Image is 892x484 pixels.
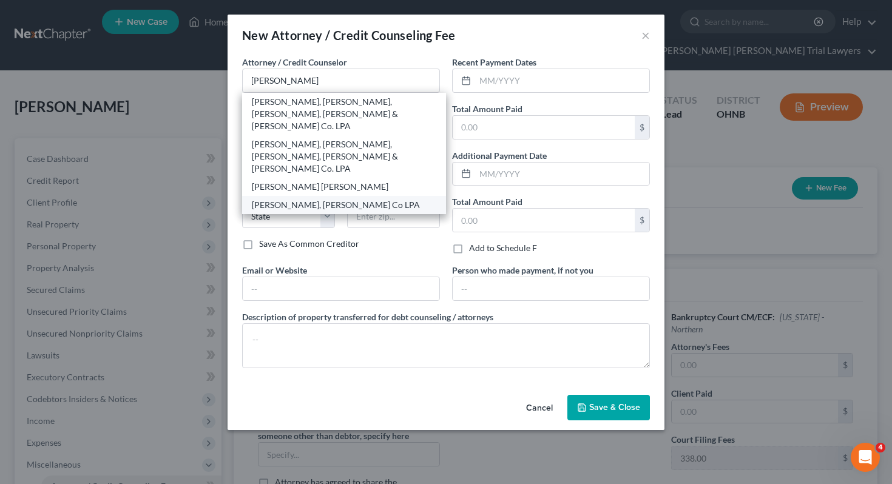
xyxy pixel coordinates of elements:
input: -- [243,277,439,300]
button: Cancel [516,396,563,420]
label: Description of property transferred for debt counseling / attorneys [242,311,493,323]
input: MM/YYYY [475,163,649,186]
input: Search creditor by name... [242,69,440,93]
span: New [242,28,268,42]
div: [PERSON_NAME], [PERSON_NAME], [PERSON_NAME], [PERSON_NAME] & [PERSON_NAME] Co. LPA [252,96,436,132]
label: Recent Payment Dates [452,56,536,69]
div: $ [635,209,649,232]
label: Add to Schedule F [469,242,537,254]
label: Email or Website [242,264,307,277]
input: -- [453,277,649,300]
input: Enter zip... [347,204,440,228]
button: Save & Close [567,395,650,420]
input: 0.00 [453,116,635,139]
label: Save As Common Creditor [259,238,359,250]
label: Total Amount Paid [452,195,522,208]
span: Attorney / Credit Counseling Fee [271,28,456,42]
div: $ [635,116,649,139]
div: [PERSON_NAME], [PERSON_NAME] Co LPA [252,199,436,211]
div: [PERSON_NAME], [PERSON_NAME], [PERSON_NAME], [PERSON_NAME] & [PERSON_NAME] Co. LPA [252,138,436,175]
label: Total Amount Paid [452,103,522,115]
iframe: Intercom live chat [851,443,880,472]
label: Person who made payment, if not you [452,264,593,277]
span: Attorney / Credit Counselor [242,57,347,67]
button: × [641,28,650,42]
label: Additional Payment Date [452,149,547,162]
input: MM/YYYY [475,69,649,92]
div: [PERSON_NAME] [PERSON_NAME] [252,181,436,193]
span: Save & Close [589,402,640,412]
span: 4 [876,443,885,452]
input: 0.00 [453,209,635,232]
